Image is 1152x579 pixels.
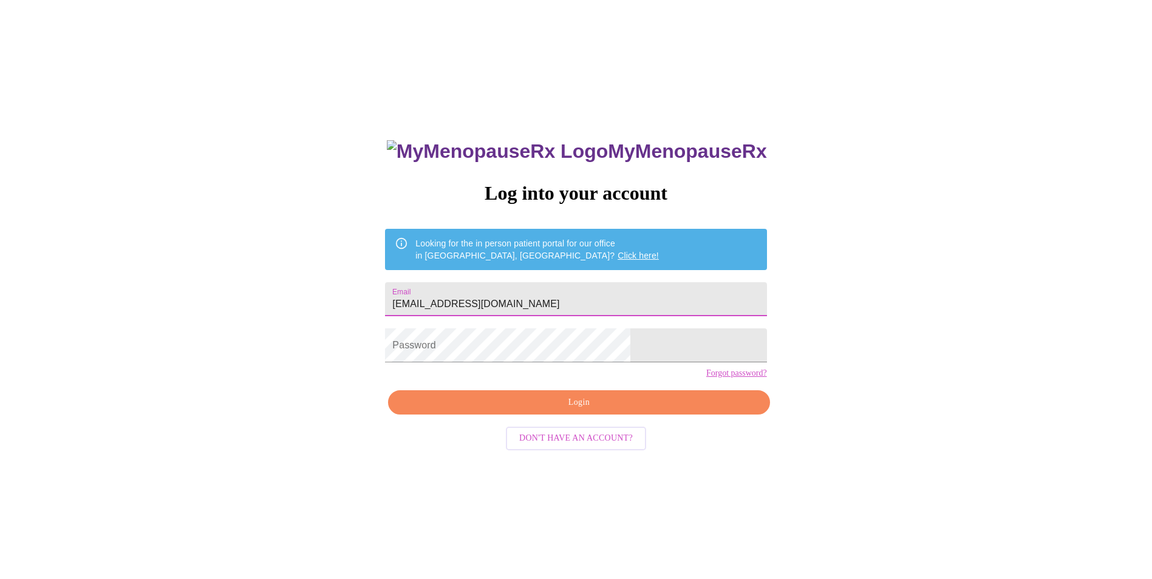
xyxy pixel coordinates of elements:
[387,140,608,163] img: MyMenopauseRx Logo
[385,182,766,205] h3: Log into your account
[415,232,659,266] div: Looking for the in person patient portal for our office in [GEOGRAPHIC_DATA], [GEOGRAPHIC_DATA]?
[402,395,755,410] span: Login
[506,427,646,450] button: Don't have an account?
[503,432,649,442] a: Don't have an account?
[519,431,633,446] span: Don't have an account?
[618,251,659,260] a: Click here!
[388,390,769,415] button: Login
[706,368,767,378] a: Forgot password?
[387,140,767,163] h3: MyMenopauseRx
